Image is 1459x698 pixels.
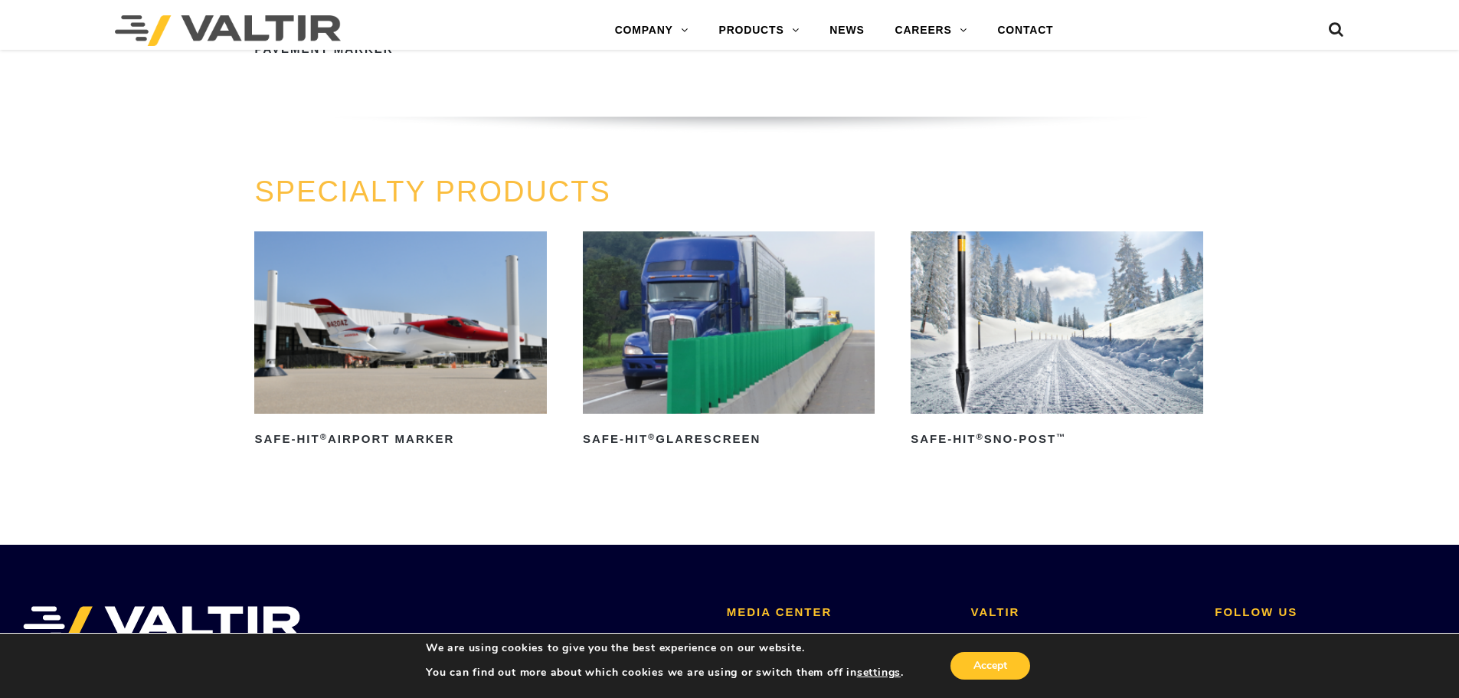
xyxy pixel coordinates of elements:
[254,428,546,452] h2: Safe-Hit Airport Marker
[727,606,948,619] h2: MEDIA CENTER
[320,432,328,441] sup: ®
[1056,432,1066,441] sup: ™
[1215,606,1436,619] h2: FOLLOW US
[583,428,875,452] h2: Safe-Hit Glarescreen
[971,606,1192,619] h2: VALTIR
[911,231,1202,452] a: Safe-Hit®Sno-Post™
[704,15,815,46] a: PRODUCTS
[426,666,904,680] p: You can find out more about which cookies we are using or switch them off in .
[976,432,983,441] sup: ®
[254,175,610,208] a: SPECIALTY PRODUCTS
[583,231,875,452] a: Safe-Hit®Glarescreen
[911,428,1202,452] h2: Safe-Hit Sno-Post
[814,15,879,46] a: NEWS
[115,15,341,46] img: Valtir
[23,606,301,644] img: VALTIR
[950,652,1030,680] button: Accept
[600,15,704,46] a: COMPANY
[982,15,1068,46] a: CONTACT
[857,666,901,680] button: settings
[648,432,656,441] sup: ®
[426,641,904,655] p: We are using cookies to give you the best experience on our website.
[880,15,983,46] a: CAREERS
[254,231,546,452] a: Safe-Hit®Airport Marker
